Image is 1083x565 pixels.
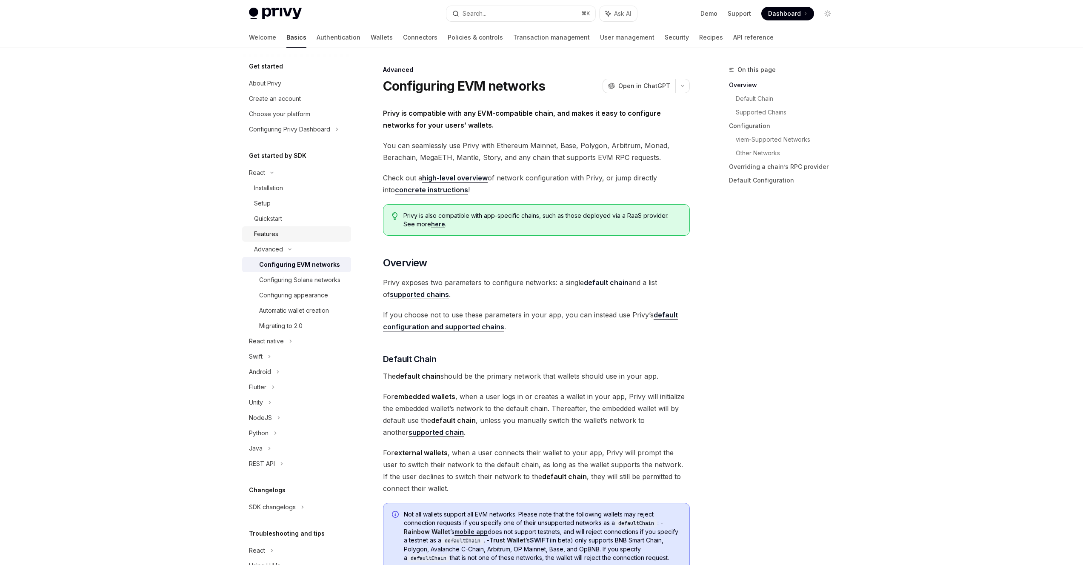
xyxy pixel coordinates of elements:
a: Choose your platform [242,106,351,122]
div: Python [249,428,269,438]
span: For , when a user logs in or creates a wallet in your app, Privy will initialize the embedded wal... [383,391,690,438]
span: The should be the primary network that wallets should use in your app. [383,370,690,382]
strong: default chain [584,278,629,287]
div: React native [249,336,284,346]
span: Default Chain [383,353,437,365]
code: defaultChain [441,536,484,545]
a: Wallets [371,27,393,48]
a: Configuring Solana networks [242,272,351,288]
a: high-level overview [422,174,488,183]
h1: Configuring EVM networks [383,78,546,94]
div: Java [249,443,263,454]
span: Open in ChatGPT [618,82,670,90]
div: Setup [254,198,271,208]
a: Create an account [242,91,351,106]
div: Configuring appearance [259,290,328,300]
div: Features [254,229,278,239]
a: supported chain [409,428,464,437]
a: User management [600,27,654,48]
span: ⌘ K [581,10,590,17]
span: Dashboard [768,9,801,18]
div: Installation [254,183,283,193]
strong: Trust Wallet [489,536,526,544]
a: Demo [700,9,717,18]
strong: default chain [542,472,587,481]
span: Privy exposes two parameters to configure networks: a single and a list of . [383,277,690,300]
a: About Privy [242,76,351,91]
a: supported chains [390,290,449,299]
a: Authentication [317,27,360,48]
div: Quickstart [254,214,282,224]
span: Not all wallets support all EVM networks. Please note that the following wallets may reject conne... [404,510,681,562]
div: Create an account [249,94,301,104]
a: Overriding a chain’s RPC provider [729,160,841,174]
strong: default chain [431,416,476,425]
span: Overview [383,256,427,270]
a: SWIFT [530,536,549,544]
strong: embedded wallets [394,392,455,401]
div: About Privy [249,78,281,88]
span: On this page [737,65,776,75]
button: Toggle dark mode [821,7,834,20]
h5: Get started [249,61,283,71]
span: You can seamlessly use Privy with Ethereum Mainnet, Base, Polygon, Arbitrum, Monad, Berachain, Me... [383,140,690,163]
a: Policies & controls [448,27,503,48]
strong: default chain [396,372,440,380]
strong: Privy is compatible with any EVM-compatible chain, and makes it easy to configure networks for yo... [383,109,661,129]
svg: Tip [392,212,398,220]
a: Dashboard [761,7,814,20]
a: Configuration [729,119,841,133]
span: Privy is also compatible with app-specific chains, such as those deployed via a RaaS provider. Se... [403,211,680,228]
div: Configuring EVM networks [259,260,340,270]
span: Ask AI [614,9,631,18]
a: Transaction management [513,27,590,48]
div: NodeJS [249,413,272,423]
div: Unity [249,397,263,408]
button: Ask AI [600,6,637,21]
div: Configuring Solana networks [259,275,340,285]
span: For , when a user connects their wallet to your app, Privy will prompt the user to switch their n... [383,447,690,494]
strong: supported chain [409,428,464,437]
a: Default Chain [736,92,841,106]
a: Automatic wallet creation [242,303,351,318]
div: REST API [249,459,275,469]
code: defaultChain [407,554,450,562]
a: Supported Chains [736,106,841,119]
a: Configuring appearance [242,288,351,303]
a: Other Networks [736,146,841,160]
img: light logo [249,8,302,20]
a: Welcome [249,27,276,48]
span: If you choose not to use these parameters in your app, you can instead use Privy’s . [383,309,690,333]
a: here [431,220,445,228]
h5: Troubleshooting and tips [249,528,325,539]
h5: Changelogs [249,485,286,495]
a: Quickstart [242,211,351,226]
a: concrete instructions [395,185,468,194]
a: Overview [729,78,841,92]
svg: Info [392,511,400,519]
a: Setup [242,196,351,211]
span: Check out a of network configuration with Privy, or jump directly into ! [383,172,690,196]
a: API reference [733,27,774,48]
a: mobile app [454,528,488,536]
a: Basics [286,27,306,48]
a: Default Configuration [729,174,841,187]
div: Choose your platform [249,109,310,119]
div: Advanced [383,66,690,74]
div: Automatic wallet creation [259,305,329,316]
div: React [249,168,265,178]
a: Recipes [699,27,723,48]
div: Configuring Privy Dashboard [249,124,330,134]
a: Configuring EVM networks [242,257,351,272]
div: Migrating to 2.0 [259,321,303,331]
a: Installation [242,180,351,196]
strong: Rainbow Wallet [404,528,450,535]
div: Advanced [254,244,283,254]
a: Connectors [403,27,437,48]
code: defaultChain [615,519,657,528]
div: Flutter [249,382,266,392]
a: Security [665,27,689,48]
a: viem-Supported Networks [736,133,841,146]
a: Features [242,226,351,242]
